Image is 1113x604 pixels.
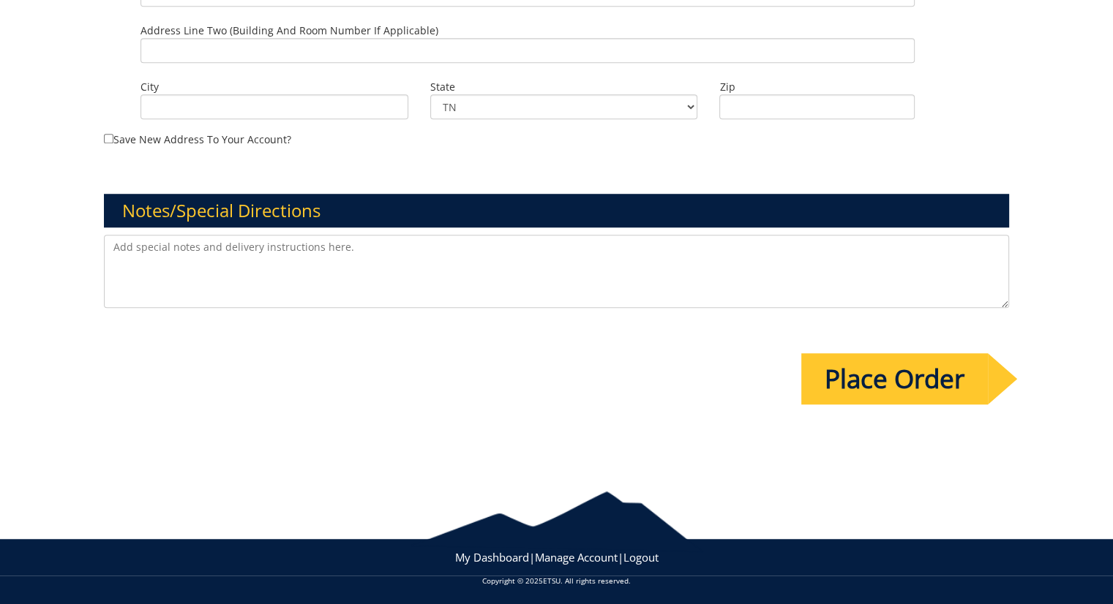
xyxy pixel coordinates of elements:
[455,550,529,565] a: My Dashboard
[140,23,915,63] label: Address Line Two (Building and Room Number if applicable)
[430,80,698,94] label: State
[140,80,408,94] label: City
[719,80,915,94] label: Zip
[535,550,618,565] a: Manage Account
[140,94,408,119] input: City
[801,353,988,404] input: Place Order
[623,550,659,565] a: Logout
[104,134,113,143] input: Save new address to your account?
[719,94,915,119] input: Zip
[543,575,561,586] a: ETSU
[140,38,915,63] input: Address Line Two (Building and Room Number if applicable)
[104,194,1010,227] h3: Notes/Special Directions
